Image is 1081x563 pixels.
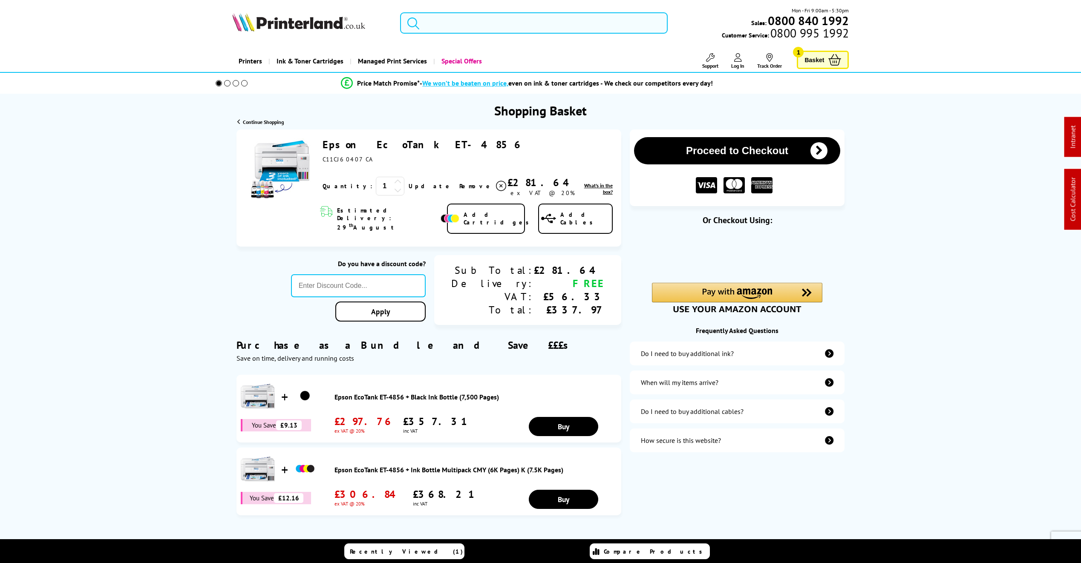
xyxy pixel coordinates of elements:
iframe: PayPal [652,239,822,259]
div: You Save [241,419,311,431]
div: Do you have a discount code? [291,259,426,268]
div: Frequently Asked Questions [630,326,845,335]
div: Or Checkout Using: [630,215,845,226]
a: Ink & Toner Cartridges [268,50,350,72]
span: Quantity: [323,182,372,190]
span: 1 [793,47,804,57]
img: Printerland Logo [232,13,365,32]
a: Apply [335,302,426,322]
div: Delivery: [451,277,534,290]
div: Do I need to buy additional cables? [641,407,744,416]
span: We won’t be beaten on price, [422,79,508,87]
span: Add Cables [560,211,612,226]
a: Support [702,53,718,69]
div: You Save [241,492,311,504]
h1: Shopping Basket [494,102,587,119]
input: Enter Discount Code... [291,274,426,297]
div: £337.97 [534,303,604,316]
span: ex VAT @ 20% [334,428,395,434]
sup: th [349,222,353,228]
a: Intranet [1069,126,1077,149]
a: Update [409,182,453,190]
img: American Express [751,177,773,194]
span: Customer Service: [722,29,849,39]
button: Proceed to Checkout [634,137,841,164]
span: 0800 995 1992 [769,29,849,37]
a: Delete item from your basket [459,180,507,192]
div: When will my items arrive? [641,378,718,387]
div: Purchase as a Bundle and Save £££s [236,326,621,362]
a: Compare Products [590,543,710,559]
img: MASTER CARD [724,177,745,194]
a: additional-ink [630,342,845,365]
span: Sales: [751,19,767,27]
div: £56.33 [534,290,604,303]
div: FREE [534,277,604,290]
a: Recently Viewed (1) [344,543,464,559]
img: Epson EcoTank ET-4856 [250,138,314,202]
span: £368.21 [413,488,479,501]
li: modal_Promise [204,76,850,91]
div: Amazon Pay - Use your Amazon account [652,283,822,313]
span: Add Cartridges [464,211,533,226]
div: How secure is this website? [641,436,721,445]
span: inc VAT [403,428,471,434]
a: lnk_inthebox [578,182,612,195]
img: Epson EcoTank ET-4856 + Ink Bottle Multipack CMY (6K Pages) K (7.5K Pages) [294,458,316,480]
a: additional-cables [630,399,845,423]
span: Remove [459,182,493,190]
a: Epson EcoTank ET-4856 + Black Ink Bottle (7,500 Pages) [334,393,617,401]
a: Log In [731,53,744,69]
div: Save on time, delivery and running costs [236,354,621,362]
a: items-arrive [630,371,845,394]
span: £9.13 [276,420,302,430]
span: C11CJ60407CA [323,155,372,163]
a: Track Order [757,53,782,69]
a: Buy [529,490,598,509]
a: Epson EcoTank ET-4856 + Ink Bottle Multipack CMY (6K Pages) K (7.5K Pages) [334,465,617,474]
a: Special Offers [433,50,488,72]
a: secure-website [630,428,845,452]
span: Recently Viewed (1) [350,548,463,555]
img: Epson EcoTank ET-4856 + Black Ink Bottle (7,500 Pages) [241,379,275,413]
span: Support [702,63,718,69]
div: Sub Total: [451,264,534,277]
span: ex VAT @ 20% [334,501,404,507]
img: VISA [696,177,717,194]
div: VAT: [451,290,534,303]
div: - even on ink & toner cartridges - We check our competitors every day! [420,79,713,87]
a: Buy [529,417,598,436]
span: Price Match Promise* [357,79,420,87]
a: 0800 840 1992 [767,17,849,25]
div: £281.64 [507,176,578,189]
span: Basket [804,54,824,66]
a: Continue Shopping [237,119,284,125]
span: £12.16 [274,493,303,503]
span: £297.76 [334,415,395,428]
a: Epson EcoTank ET-4856 [323,138,524,151]
span: Continue Shopping [243,119,284,125]
span: £357.31 [403,415,471,428]
img: Epson EcoTank ET-4856 + Black Ink Bottle (7,500 Pages) [294,385,316,407]
a: Printerland Logo [232,13,389,33]
span: ex VAT @ 20% [510,189,575,197]
a: Printers [232,50,268,72]
span: Ink & Toner Cartridges [277,50,343,72]
img: Epson EcoTank ET-4856 + Ink Bottle Multipack CMY (6K Pages) K (7.5K Pages) [241,452,275,486]
div: Total: [451,303,534,316]
span: Log In [731,63,744,69]
span: inc VAT [413,501,479,507]
a: Managed Print Services [350,50,433,72]
span: Compare Products [604,548,707,555]
div: Do I need to buy additional ink? [641,349,734,358]
span: What's in the box? [584,182,613,195]
a: Cost Calculator [1069,178,1077,221]
span: Mon - Fri 9:00am - 5:30pm [792,6,849,14]
span: Estimated Delivery: 29 August [337,207,438,231]
span: £306.84 [334,488,404,501]
a: Basket 1 [797,51,849,69]
div: £281.64 [534,264,604,277]
img: Add Cartridges [441,214,459,223]
b: 0800 840 1992 [768,13,849,29]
